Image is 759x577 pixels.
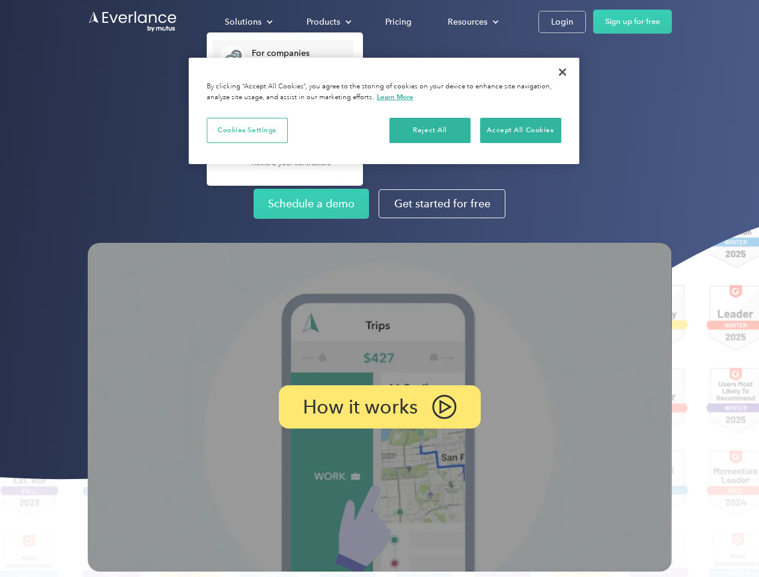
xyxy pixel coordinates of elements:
[189,58,579,164] div: Cookie banner
[225,14,261,29] div: Solutions
[377,93,413,101] a: More information about your privacy, opens in a new tab
[379,189,505,218] a: Get started for free
[207,32,363,186] nav: Solutions
[252,47,347,60] div: For companies
[448,14,487,29] div: Resources
[213,11,282,32] div: Solutions
[213,40,353,79] a: For companiesEasy vehicle reimbursements
[389,118,471,143] button: Reject All
[207,82,561,103] div: By clicking “Accept All Cookies”, you agree to the storing of cookies on your device to enhance s...
[88,72,149,97] input: Submit
[306,14,340,29] div: Products
[294,11,361,32] div: Products
[549,59,576,85] button: Close
[88,10,178,33] a: Go to homepage
[303,400,418,414] p: How it works
[385,14,412,29] div: Pricing
[593,10,672,34] a: Sign up for free
[480,118,561,143] button: Accept All Cookies
[189,58,579,164] div: Privacy
[207,118,288,143] button: Cookies Settings
[373,11,424,32] a: Pricing
[254,189,369,219] a: Schedule a demo
[538,11,586,33] a: Login
[436,11,508,32] div: Resources
[551,14,573,29] div: Login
